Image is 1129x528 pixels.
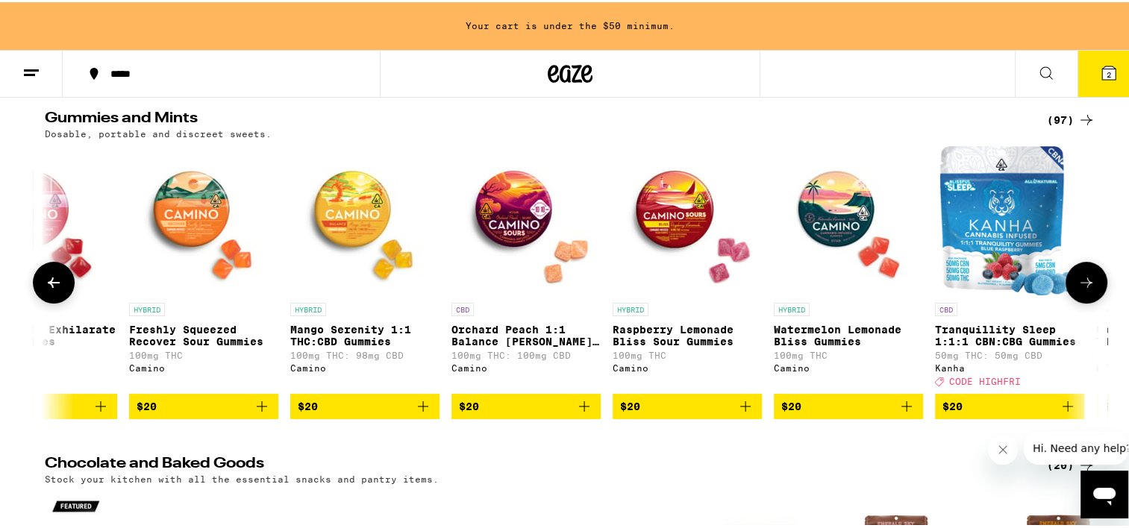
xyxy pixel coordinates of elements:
div: Camino [613,361,762,371]
img: Camino - Raspberry Lemonade Bliss Sour Gummies [613,144,762,293]
span: Hi. Need any help? [9,10,107,22]
img: Camino - Mango Serenity 1:1 THC:CBD Gummies [290,144,440,293]
a: Open page for Orchard Peach 1:1 Balance Sours Gummies from Camino [451,144,601,392]
p: 100mg THC: 98mg CBD [290,348,440,358]
span: 2 [1107,68,1111,77]
p: HYBRID [774,301,810,314]
p: HYBRID [129,301,165,314]
button: Add to bag [613,392,762,417]
a: Open page for Raspberry Lemonade Bliss Sour Gummies from Camino [613,144,762,392]
p: Tranquillity Sleep 1:1:1 CBN:CBG Gummies [935,321,1084,345]
h2: Gummies and Mints [45,109,1022,127]
a: Open page for Tranquillity Sleep 1:1:1 CBN:CBG Gummies from Kanha [935,144,1084,392]
div: Camino [290,361,440,371]
button: Add to bag [774,392,923,417]
span: $20 [942,398,963,410]
img: Camino - Watermelon Lemonade Bliss Gummies [774,144,923,293]
a: Open page for Watermelon Lemonade Bliss Gummies from Camino [774,144,923,392]
span: $20 [781,398,801,410]
p: Watermelon Lemonade Bliss Gummies [774,321,923,345]
iframe: Message from company [1024,430,1128,462]
p: HYBRID [613,301,648,314]
p: CBD [935,301,957,314]
a: Open page for Freshly Squeezed Recover Sour Gummies from Camino [129,144,278,392]
a: (97) [1047,109,1095,127]
div: Camino [774,361,923,371]
a: (20) [1047,454,1095,472]
div: Kanha [935,361,1084,371]
p: Orchard Peach 1:1 Balance [PERSON_NAME] Gummies [451,321,601,345]
p: 100mg THC: 100mg CBD [451,348,601,358]
p: HYBRID [290,301,326,314]
div: Camino [451,361,601,371]
span: $20 [459,398,479,410]
button: Add to bag [129,392,278,417]
p: 100mg THC [774,348,923,358]
iframe: Close message [988,433,1018,462]
img: Camino - Freshly Squeezed Recover Sour Gummies [129,144,278,293]
p: CBD [451,301,474,314]
button: Add to bag [451,392,601,417]
div: Camino [129,361,278,371]
p: Mango Serenity 1:1 THC:CBD Gummies [290,321,440,345]
img: Kanha - Tranquillity Sleep 1:1:1 CBN:CBG Gummies [940,144,1080,293]
p: Dosable, portable and discreet sweets. [45,127,272,136]
span: $20 [298,398,318,410]
p: 100mg THC [613,348,762,358]
img: Camino - Orchard Peach 1:1 Balance Sours Gummies [451,144,601,293]
p: Stock your kitchen with all the essential snacks and pantry items. [45,472,439,482]
button: Add to bag [935,392,1084,417]
button: Add to bag [290,392,440,417]
span: $20 [620,398,640,410]
h2: Chocolate and Baked Goods [45,454,1022,472]
span: CODE HIGHFRI [949,374,1021,384]
span: $20 [137,398,157,410]
p: Raspberry Lemonade Bliss Sour Gummies [613,321,762,345]
p: 50mg THC: 50mg CBD [935,348,1084,358]
p: Freshly Squeezed Recover Sour Gummies [129,321,278,345]
iframe: Button to launch messaging window [1080,468,1128,516]
p: 100mg THC [129,348,278,358]
span: $20 [1104,398,1124,410]
a: Open page for Mango Serenity 1:1 THC:CBD Gummies from Camino [290,144,440,392]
